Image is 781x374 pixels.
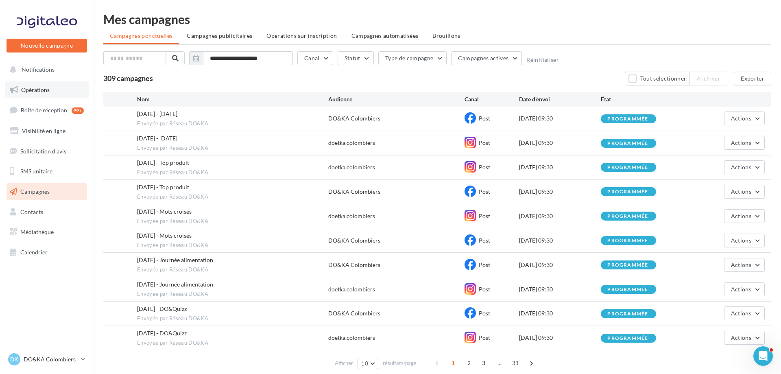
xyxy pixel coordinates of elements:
div: DO&KA Colombiers [328,309,380,317]
a: Boîte de réception99+ [5,101,89,119]
div: [DATE] 09:30 [519,309,601,317]
span: Post [479,261,490,268]
span: Envoyée par Réseau DO&KA [137,339,328,347]
span: 1 [447,357,460,370]
span: Opérations [21,86,50,93]
a: Opérations [5,81,89,98]
button: Actions [724,136,765,150]
div: programmée [607,311,648,317]
span: Campagnes actives [458,55,508,61]
span: ... [493,357,506,370]
span: Envoyée par Réseau DO&KA [137,120,328,127]
a: Sollicitation d'avis [5,143,89,160]
span: Post [479,286,490,293]
button: Statut [338,51,374,65]
span: Post [479,237,490,244]
button: Actions [724,185,765,199]
span: 14/10/2025 - DO&Quizz [137,330,187,337]
div: [DATE] 09:30 [519,236,601,245]
span: Sollicitation d'avis [20,147,66,154]
span: Post [479,164,490,171]
span: 16/10/2025 - Journée alimentation [137,281,213,288]
button: Tout sélectionner [625,72,690,85]
div: programmée [607,287,648,292]
div: programmée [607,165,648,170]
button: Notifications [5,61,85,78]
div: Date d'envoi [519,95,601,103]
span: Campagnes automatisées [351,32,419,39]
div: Audience [328,95,465,103]
span: Envoyée par Réseau DO&KA [137,193,328,201]
button: Actions [724,306,765,320]
span: 14/10/2025 - DO&Quizz [137,305,187,312]
span: Actions [731,334,751,341]
div: programmée [607,189,648,195]
button: Canal [297,51,333,65]
div: doetka.colombiers [328,285,375,293]
div: [DATE] 09:30 [519,285,601,293]
button: Actions [724,160,765,174]
span: Actions [731,164,751,171]
a: Médiathèque [5,223,89,241]
button: Nouvelle campagne [7,39,87,52]
a: Calendrier [5,244,89,261]
p: DO&KA Colombiers [24,355,78,363]
span: 23/10/2025 - Top produit [137,159,189,166]
div: doetka.colombiers [328,334,375,342]
div: programmée [607,262,648,268]
button: 10 [358,358,378,369]
span: Contacts [20,208,43,215]
div: doetka.colombiers [328,139,375,147]
div: État [601,95,683,103]
button: Archiver [690,72,727,85]
button: Actions [724,258,765,272]
button: Type de campagne [378,51,447,65]
span: DK [10,355,18,363]
span: 21/10/2025 - Mots croisés [137,208,192,215]
span: 31 [509,357,522,370]
button: Actions [724,282,765,296]
span: Envoyée par Réseau DO&KA [137,242,328,249]
div: [DATE] 09:30 [519,139,601,147]
button: Actions [724,234,765,247]
a: SMS unitaire [5,163,89,180]
span: Notifications [22,66,55,73]
button: Actions [724,112,765,125]
span: Post [479,115,490,122]
span: 16/10/2025 - Journée alimentation [137,256,213,263]
span: Afficher [335,359,353,367]
span: Actions [731,261,751,268]
div: programmée [607,238,648,243]
div: [DATE] 09:30 [519,261,601,269]
button: Actions [724,209,765,223]
span: 23/10/2025 - Top produit [137,184,189,190]
span: Brouillons [432,32,460,39]
div: [DATE] 09:30 [519,114,601,122]
span: Actions [731,212,751,219]
div: Canal [465,95,519,103]
span: 309 campagnes [103,74,153,83]
span: Actions [731,286,751,293]
span: Campagnes publicitaires [187,32,252,39]
span: Actions [731,237,751,244]
div: [DATE] 09:30 [519,212,601,220]
span: 31/10/2025 - Halloween [137,110,177,117]
span: Envoyée par Réseau DO&KA [137,218,328,225]
div: Mes campagnes [103,13,771,25]
span: Calendrier [20,249,48,256]
span: Actions [731,139,751,146]
div: Nom [137,95,328,103]
iframe: Intercom live chat [753,346,773,366]
span: Actions [731,310,751,317]
span: Post [479,212,490,219]
div: doetka.colombiers [328,163,375,171]
span: Post [479,334,490,341]
div: DO&KA Colombiers [328,236,380,245]
span: Actions [731,188,751,195]
div: [DATE] 09:30 [519,188,601,196]
div: [DATE] 09:30 [519,163,601,171]
span: Boîte de réception [21,107,67,114]
span: Envoyée par Réseau DO&KA [137,266,328,273]
a: DK DO&KA Colombiers [7,352,87,367]
span: 31/10/2025 - Halloween [137,135,177,142]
